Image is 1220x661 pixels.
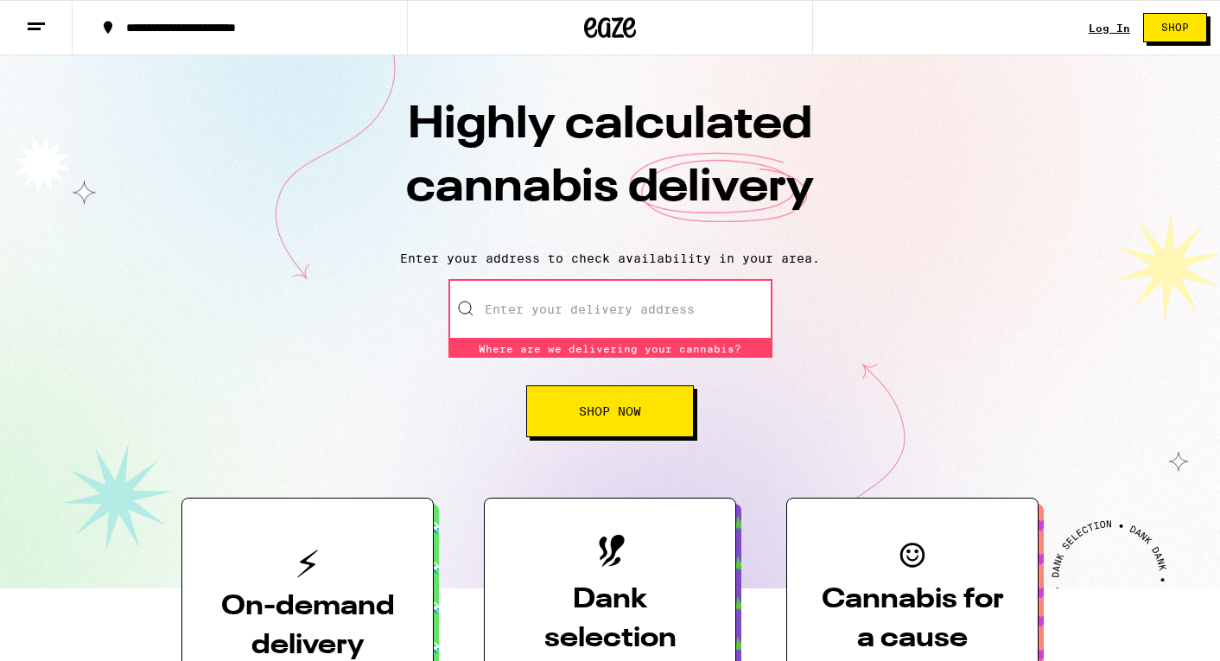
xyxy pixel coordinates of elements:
a: Shop [1130,13,1220,42]
button: Shop Now [526,385,694,437]
input: Enter your delivery address [448,279,772,340]
h3: Dank selection [512,581,708,658]
button: Shop [1143,13,1207,42]
span: Shop Now [579,405,641,417]
a: Log In [1089,22,1130,34]
p: Enter your address to check availability in your area. [17,251,1203,265]
div: Where are we delivering your cannabis? [448,340,772,358]
h1: Highly calculated cannabis delivery [308,94,912,238]
h3: Cannabis for a cause [815,581,1010,658]
span: Shop [1161,22,1189,33]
